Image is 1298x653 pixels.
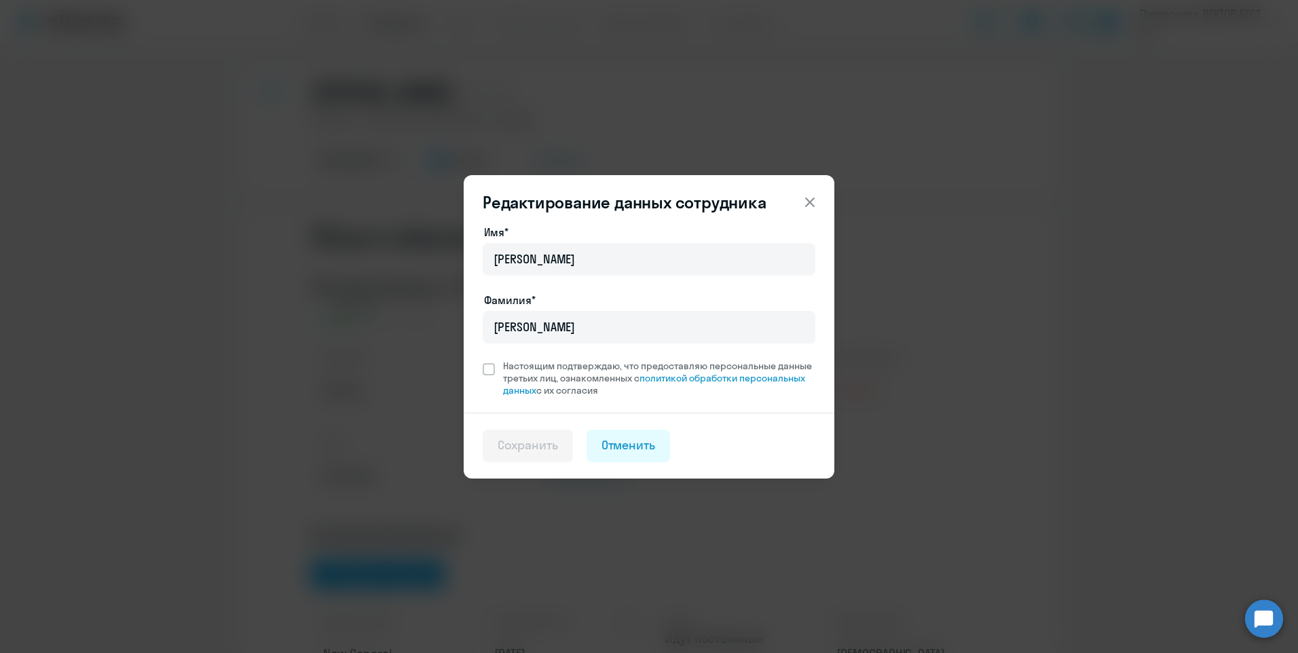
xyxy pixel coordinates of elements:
div: Сохранить [498,436,558,454]
header: Редактирование данных сотрудника [464,191,834,213]
button: Отменить [587,430,671,462]
span: Настоящим подтверждаю, что предоставляю персональные данные третьих лиц, ознакомленных с с их сог... [503,360,815,396]
a: политикой обработки персональных данных [503,372,805,396]
button: Сохранить [483,430,573,462]
label: Фамилия* [484,292,536,308]
div: Отменить [601,436,656,454]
